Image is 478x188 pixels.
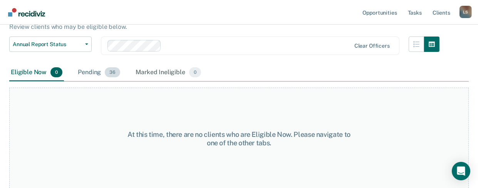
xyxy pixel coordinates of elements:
span: Annual Report Status [13,41,82,48]
div: Marked Ineligible0 [134,64,203,81]
span: 0 [189,67,201,77]
span: 0 [50,67,62,77]
div: Open Intercom Messenger [452,162,470,180]
div: Clear officers [354,43,390,49]
div: Eligible Now0 [9,64,64,81]
img: Recidiviz [8,8,45,17]
div: At this time, there are no clients who are Eligible Now. Please navigate to one of the other tabs. [124,130,354,147]
span: 36 [105,67,120,77]
button: Profile dropdown button [460,6,472,18]
div: L S [460,6,472,18]
button: Annual Report Status [9,37,92,52]
div: Pending36 [76,64,122,81]
p: Supervision clients may be eligible for Annual Report Status if they meet certain criteria. The o... [9,16,419,30]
